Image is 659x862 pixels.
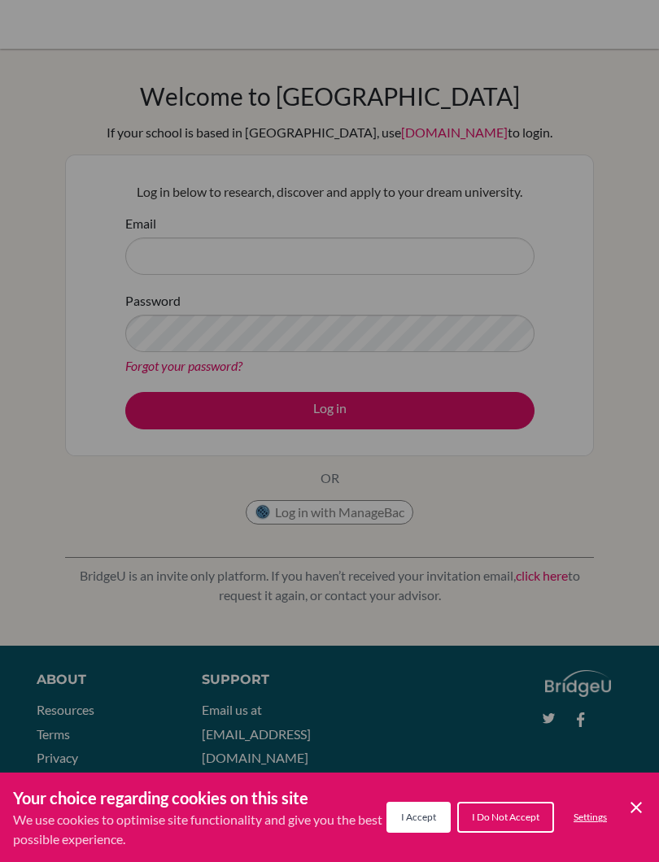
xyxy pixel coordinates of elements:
[626,798,646,817] button: Save and close
[472,811,539,823] span: I Do Not Accept
[401,811,436,823] span: I Accept
[457,802,554,833] button: I Do Not Accept
[386,802,451,833] button: I Accept
[574,811,607,823] span: Settings
[13,786,386,810] h3: Your choice regarding cookies on this site
[561,803,620,831] button: Settings
[13,810,386,849] p: We use cookies to optimise site functionality and give you the best possible experience.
